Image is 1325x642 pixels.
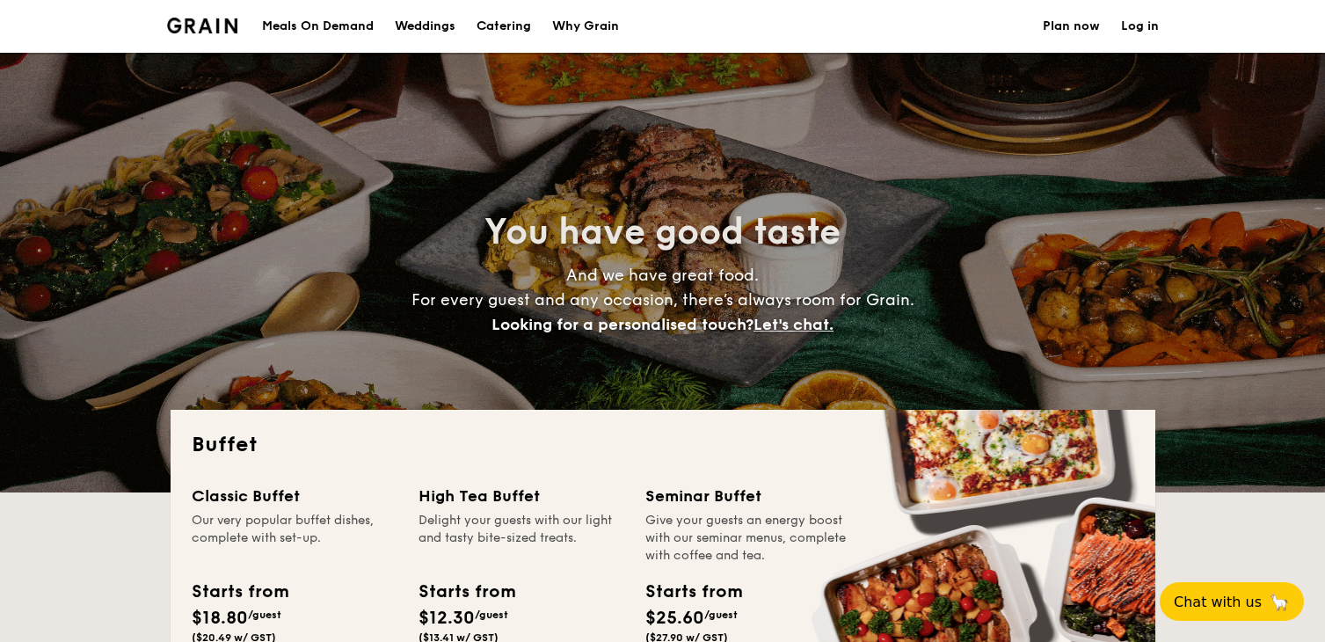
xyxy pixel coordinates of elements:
span: 🦙 [1269,592,1290,612]
span: $18.80 [192,608,248,629]
div: Starts from [192,579,288,605]
a: Logotype [167,18,238,33]
div: Starts from [419,579,514,605]
div: Starts from [645,579,741,605]
div: Give your guests an energy boost with our seminar menus, complete with coffee and tea. [645,512,851,565]
h2: Buffet [192,431,1134,459]
span: You have good taste [484,211,841,253]
div: Delight your guests with our light and tasty bite-sized treats. [419,512,624,565]
div: Seminar Buffet [645,484,851,508]
span: $25.60 [645,608,704,629]
img: Grain [167,18,238,33]
span: Let's chat. [754,315,834,334]
span: Looking for a personalised touch? [491,315,754,334]
span: /guest [248,609,281,621]
span: Chat with us [1174,594,1262,610]
span: And we have great food. For every guest and any occasion, there’s always room for Grain. [411,266,914,334]
span: $12.30 [419,608,475,629]
div: Our very popular buffet dishes, complete with set-up. [192,512,397,565]
div: Classic Buffet [192,484,397,508]
span: /guest [704,609,738,621]
div: High Tea Buffet [419,484,624,508]
button: Chat with us🦙 [1160,582,1304,621]
span: /guest [475,609,508,621]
